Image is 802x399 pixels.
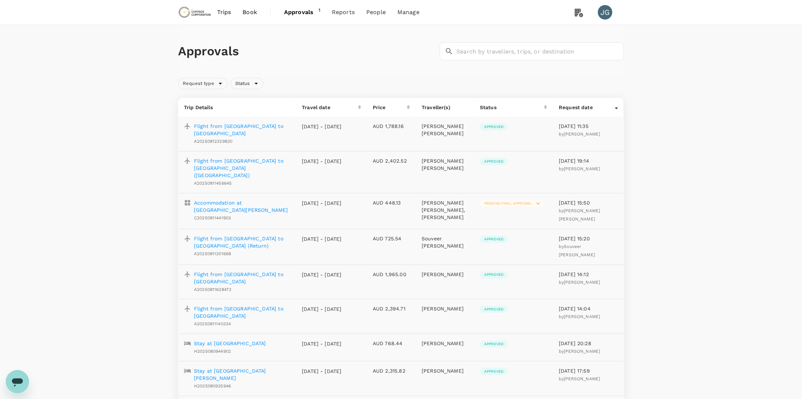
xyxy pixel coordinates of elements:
[217,8,231,17] span: Trips
[564,349,600,354] span: [PERSON_NAME]
[373,199,410,206] p: AUD 448.13
[184,104,290,111] p: Trip Details
[422,340,468,347] p: [PERSON_NAME]
[373,235,410,242] p: AUD 725.54
[194,123,290,137] a: Flight from [GEOGRAPHIC_DATA] to [GEOGRAPHIC_DATA]
[194,305,290,319] a: Flight from [GEOGRAPHIC_DATA] to [GEOGRAPHIC_DATA]
[178,44,437,59] h1: Approvals
[559,349,600,354] span: by
[480,104,544,111] div: Status
[559,132,600,137] span: by
[242,8,257,17] span: Book
[366,8,386,17] span: People
[373,340,410,347] p: AUD 768.44
[559,244,595,257] span: Souveer [PERSON_NAME]
[480,272,508,277] span: Approved
[559,166,600,171] span: by
[194,287,231,292] span: A20250811638473
[302,104,358,111] div: Travel date
[6,370,29,393] iframe: Button to launch messaging window
[422,123,468,137] p: [PERSON_NAME] [PERSON_NAME]
[397,8,419,17] span: Manage
[564,132,600,137] span: [PERSON_NAME]
[422,157,468,172] p: [PERSON_NAME] [PERSON_NAME]
[559,104,615,111] div: Request date
[373,157,410,164] p: AUD 2,402.52
[559,271,618,278] p: [DATE] 14:12
[480,342,508,347] span: Approved
[559,123,618,130] p: [DATE] 11:35
[194,157,290,179] a: Flight from [GEOGRAPHIC_DATA] to [GEOGRAPHIC_DATA] ([GEOGRAPHIC_DATA])
[231,80,254,87] span: Status
[302,368,342,375] p: [DATE] - [DATE]
[302,271,342,278] p: [DATE] - [DATE]
[194,235,290,249] a: Flight from [GEOGRAPHIC_DATA] to [GEOGRAPHIC_DATA] (Return)
[559,305,618,312] p: [DATE] 14:04
[559,199,618,206] p: [DATE] 15:50
[559,157,618,164] p: [DATE] 19:14
[422,367,468,374] p: [PERSON_NAME]
[480,159,508,164] span: Approved
[302,235,342,243] p: [DATE] - [DATE]
[194,215,231,220] span: C20250811441903
[480,124,508,129] span: Approved
[422,305,468,312] p: [PERSON_NAME]
[422,199,468,221] p: [PERSON_NAME] [PERSON_NAME], [PERSON_NAME]
[480,307,508,312] span: Approved
[194,383,231,389] span: H2025080935946
[559,314,600,319] span: by
[373,104,407,111] div: Price
[373,271,410,278] p: AUD 1,965.00
[302,158,342,165] p: [DATE] - [DATE]
[318,7,320,18] span: 1
[302,123,342,130] p: [DATE] - [DATE]
[559,340,618,347] p: [DATE] 20:28
[559,208,600,222] span: [PERSON_NAME] [PERSON_NAME]
[178,78,228,89] div: Request type
[332,8,355,17] span: Reports
[564,376,600,381] span: [PERSON_NAME]
[422,271,468,278] p: [PERSON_NAME]
[559,280,600,285] span: by
[559,208,600,222] span: by
[598,5,612,20] div: JG
[564,314,600,319] span: [PERSON_NAME]
[480,369,508,374] span: Approved
[194,139,232,144] span: A20250812329830
[559,376,600,381] span: by
[178,80,219,87] span: Request type
[480,237,508,242] span: Approved
[231,78,263,89] div: Status
[302,305,342,313] p: [DATE] - [DATE]
[373,367,410,374] p: AUD 2,315.82
[564,166,600,171] span: [PERSON_NAME]
[480,201,536,206] span: Pending final approval
[194,271,290,285] a: Flight from [GEOGRAPHIC_DATA] to [GEOGRAPHIC_DATA]
[178,4,211,20] img: Chrysos Corporation
[302,199,342,207] p: [DATE] - [DATE]
[480,200,544,207] div: Pending final approval
[559,367,618,374] p: [DATE] 17:59
[456,42,624,60] input: Search by travellers, trips, or destination
[373,123,410,130] p: AUD 1,788.16
[194,340,266,347] a: Stay at [GEOGRAPHIC_DATA]
[302,340,342,347] p: [DATE] - [DATE]
[564,280,600,285] span: [PERSON_NAME]
[194,349,231,354] span: H2025080944902
[194,367,290,382] a: Stay at [GEOGRAPHIC_DATA][PERSON_NAME]
[373,305,410,312] p: AUD 2,394.71
[422,235,468,249] p: Souveer [PERSON_NAME]
[422,104,468,111] p: Traveller(s)
[194,181,232,186] span: A20250811456645
[559,235,618,242] p: [DATE] 15:20
[194,199,290,214] a: Accommodation at [GEOGRAPHIC_DATA][PERSON_NAME]
[194,321,231,326] span: A20250811140334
